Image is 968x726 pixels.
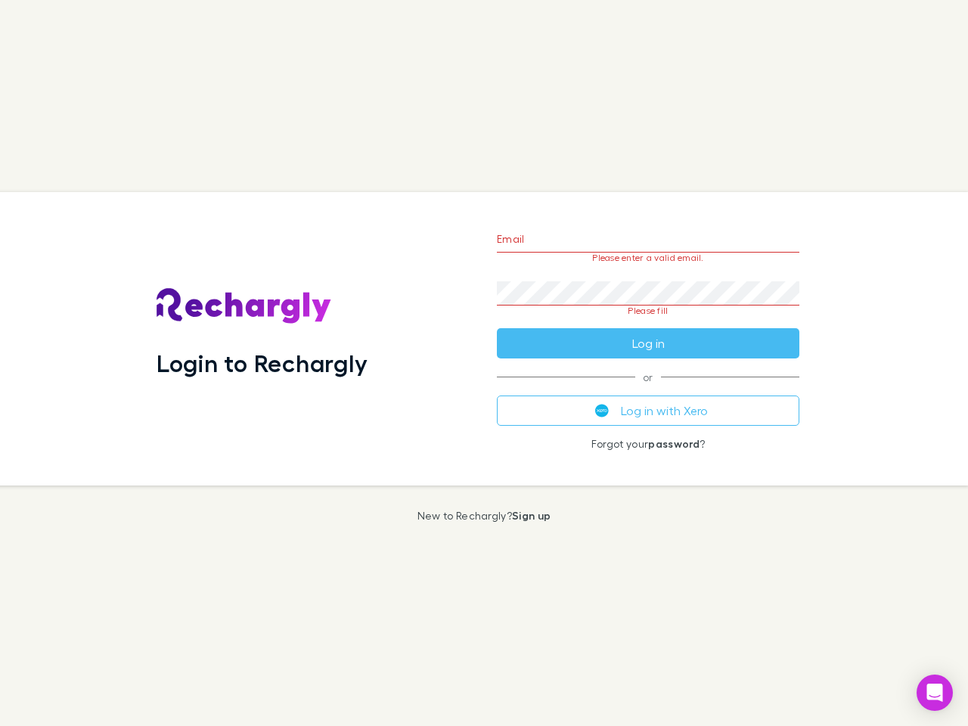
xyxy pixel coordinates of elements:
p: Please enter a valid email. [497,253,799,263]
img: Rechargly's Logo [157,288,332,324]
p: Please fill [497,306,799,316]
a: Sign up [512,509,551,522]
span: or [497,377,799,377]
p: New to Rechargly? [417,510,551,522]
div: Open Intercom Messenger [917,675,953,711]
button: Log in with Xero [497,396,799,426]
a: password [648,437,700,450]
h1: Login to Rechargly [157,349,368,377]
img: Xero's logo [595,404,609,417]
button: Log in [497,328,799,358]
p: Forgot your ? [497,438,799,450]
